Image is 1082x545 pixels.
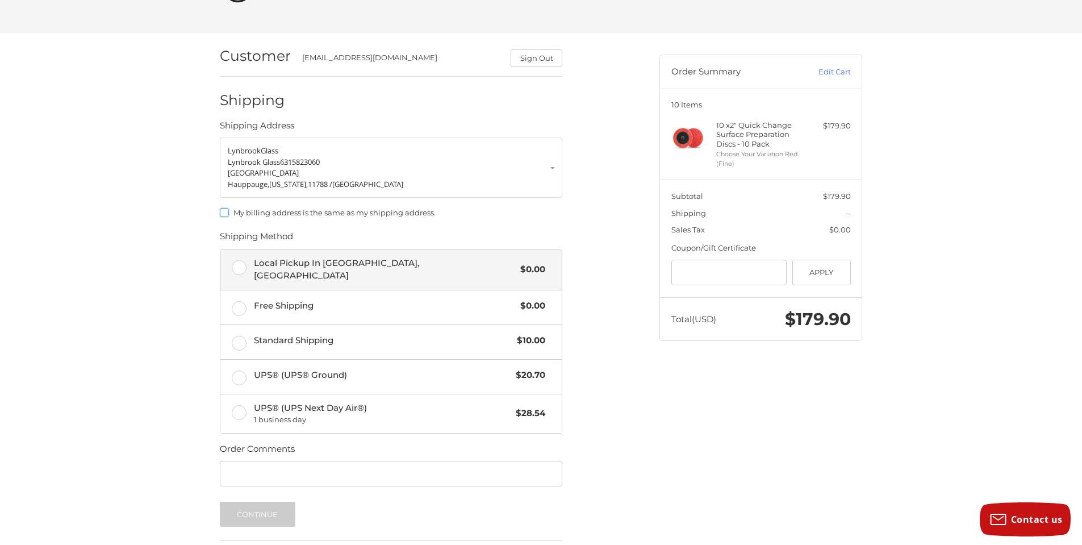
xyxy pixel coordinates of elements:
[671,100,851,109] h3: 10 Items
[792,260,851,285] button: Apply
[511,334,545,347] span: $10.00
[671,260,787,285] input: Gift Certificate or Coupon Code
[845,209,851,218] span: --
[254,369,511,382] span: UPS® (UPS® Ground)
[228,168,299,178] span: [GEOGRAPHIC_DATA]
[254,334,512,347] span: Standard Shipping
[220,138,562,198] a: Enter or select a different address
[269,179,308,189] span: [US_STATE],
[829,225,851,234] span: $0.00
[785,309,851,330] span: $179.90
[220,208,562,217] label: My billing address is the same as my shipping address.
[510,407,545,420] span: $28.54
[280,157,320,167] span: 6315823060
[228,145,261,156] span: Lynbrook
[716,120,803,148] h4: 10 x 2" Quick Change Surface Preparation Discs - 10 Pack
[671,192,703,201] span: Subtotal
[980,502,1071,536] button: Contact us
[220,230,293,248] legend: Shipping Method
[671,225,705,234] span: Sales Tax
[793,66,851,78] a: Edit Cart
[254,402,511,426] span: UPS® (UPS Next Day Air®)
[308,179,332,189] span: 11788 /
[220,443,295,461] legend: Order Comments
[1011,513,1063,526] span: Contact us
[510,369,545,382] span: $20.70
[220,502,295,527] button: Continue
[332,179,403,189] span: [GEOGRAPHIC_DATA]
[254,299,515,313] span: Free Shipping
[515,299,545,313] span: $0.00
[671,314,716,324] span: Total (USD)
[220,47,291,65] h2: Customer
[228,179,269,189] span: Hauppauge,
[671,209,706,218] span: Shipping
[261,145,278,156] span: Glass
[511,49,562,67] button: Sign Out
[671,66,793,78] h3: Order Summary
[671,243,851,254] div: Coupon/Gift Certificate
[220,119,294,138] legend: Shipping Address
[220,91,286,109] h2: Shipping
[302,52,500,67] div: [EMAIL_ADDRESS][DOMAIN_NAME]
[716,149,803,168] li: Choose Your Variation Red (Fine)
[254,414,511,426] span: 1 business day
[228,157,280,167] span: Lynbrook Glass
[806,120,851,132] div: $179.90
[254,257,515,282] span: Local Pickup In [GEOGRAPHIC_DATA], [GEOGRAPHIC_DATA]
[823,192,851,201] span: $179.90
[515,263,545,276] span: $0.00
